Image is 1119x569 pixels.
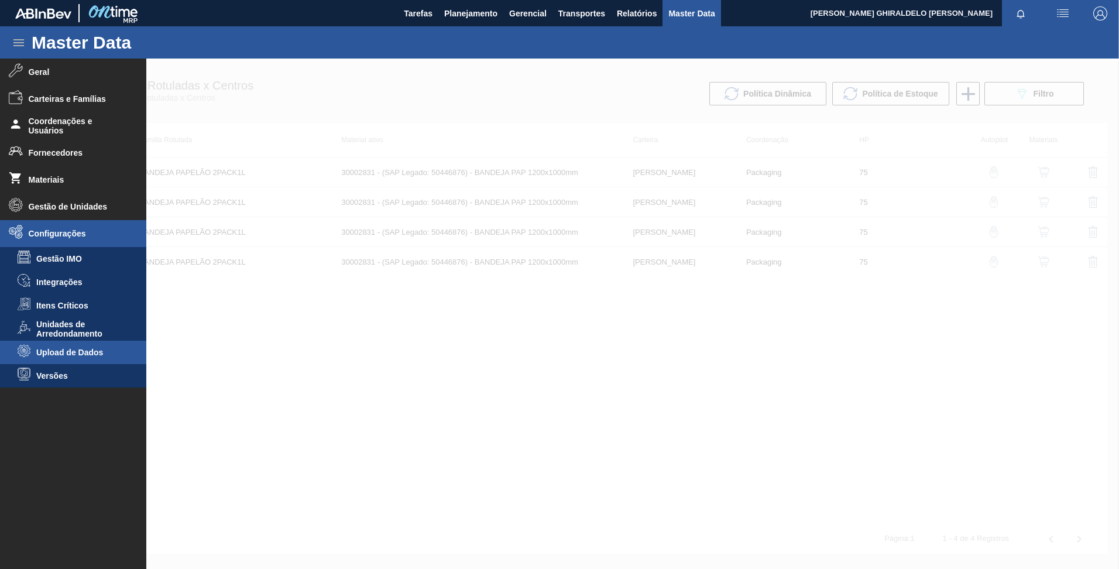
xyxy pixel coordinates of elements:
span: Carteiras e Famílias [29,94,125,104]
span: Planejamento [444,6,497,20]
span: Fornecedores [29,148,125,157]
img: userActions [1056,6,1070,20]
span: Coordenações e Usuários [29,116,125,135]
img: Logout [1093,6,1107,20]
span: Tarefas [404,6,433,20]
span: Materiais [29,175,125,184]
span: Itens Críticos [36,301,126,310]
span: Geral [29,67,125,77]
span: Versões [36,371,126,381]
span: Configurações [29,229,125,238]
span: Relatórios [617,6,657,20]
span: Gestão IMO [36,254,126,263]
img: TNhmsLtSVTkK8tSr43FrP2fwEKptu5GPRR3wAAAABJRU5ErkJggg== [15,8,71,19]
h1: Master Data [32,36,239,49]
span: Master Data [668,6,715,20]
span: Gestão de Unidades [29,202,125,211]
button: Notificações [1002,5,1039,22]
span: Unidades de Arredondamento [36,320,126,338]
span: Upload de Dados [36,348,126,357]
span: Gerencial [509,6,547,20]
span: Transportes [558,6,605,20]
span: Integrações [36,277,126,287]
